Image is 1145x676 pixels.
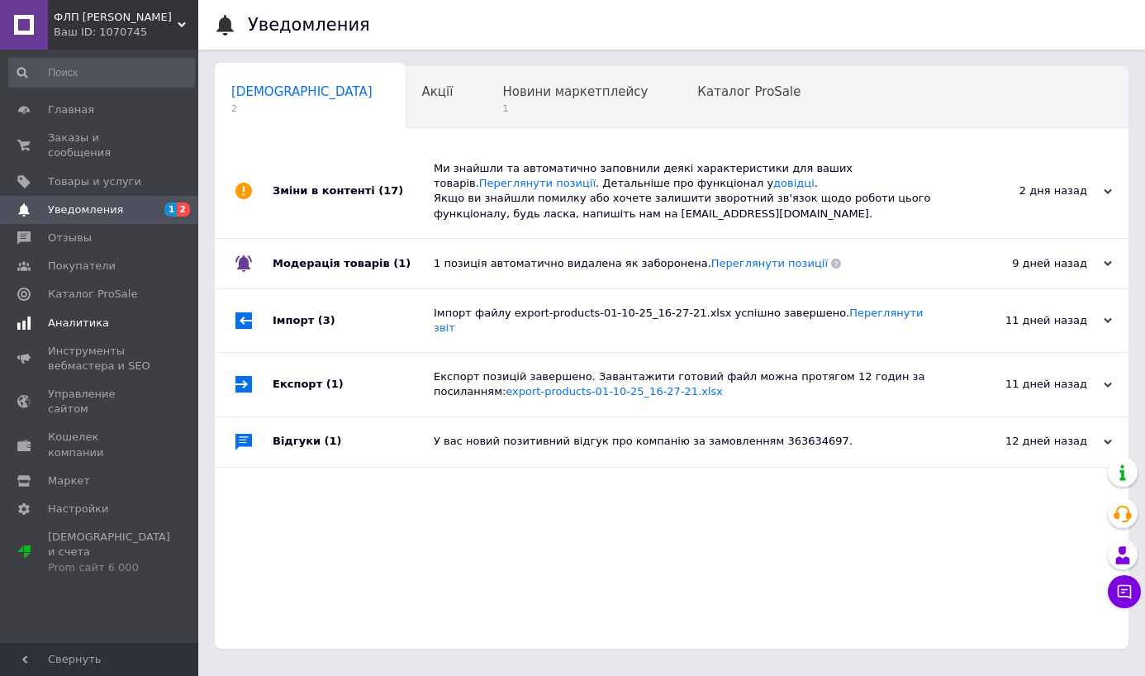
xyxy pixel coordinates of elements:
[434,161,947,221] div: Ми знайшли та автоматично заповнили деякі характеристики для ваших товарів. . Детальніше про функ...
[434,306,947,336] div: Імпорт файлу export-products-01-10-25_16-27-21.xlsx успішно завершено.
[48,231,92,245] span: Отзывы
[434,434,947,449] div: У вас новий позитивний відгук про компанію за замовленням 363634697.
[325,435,342,447] span: (1)
[502,102,648,115] span: 1
[326,378,344,390] span: (1)
[273,145,434,238] div: Зміни в контенті
[164,202,178,217] span: 1
[434,307,923,334] a: Переглянути звіт
[947,313,1112,328] div: 11 дней назад
[273,289,434,352] div: Імпорт
[231,102,373,115] span: 2
[248,15,370,35] h1: Уведомления
[502,84,648,99] span: Новини маркетплейсу
[8,58,195,88] input: Поиск
[231,84,373,99] span: [DEMOGRAPHIC_DATA]
[54,25,198,40] div: Ваш ID: 1070745
[273,239,434,288] div: Модерація товарів
[393,257,411,269] span: (1)
[434,256,947,271] div: 1 позиція автоматично видалена як заборонена.
[48,474,90,488] span: Маркет
[177,202,190,217] span: 2
[697,84,801,99] span: Каталог ProSale
[48,102,94,117] span: Главная
[48,287,137,302] span: Каталог ProSale
[947,434,1112,449] div: 12 дней назад
[48,316,109,331] span: Аналитика
[48,387,153,417] span: Управление сайтом
[48,131,153,160] span: Заказы и сообщения
[378,184,403,197] span: (17)
[318,314,335,326] span: (3)
[48,530,170,575] span: [DEMOGRAPHIC_DATA] и счета
[54,10,178,25] span: ФЛП Макаренко А.А.
[773,177,815,189] a: довідці
[947,183,1112,198] div: 2 дня назад
[711,257,828,269] a: Переглянути позиції
[506,385,723,398] a: export-products-01-10-25_16-27-21.xlsx
[479,177,596,189] a: Переглянути позиції
[48,202,123,217] span: Уведомления
[48,560,170,575] div: Prom сайт 6 000
[273,353,434,416] div: Експорт
[48,502,108,517] span: Настройки
[434,369,947,399] div: Експорт позицій завершено. Завантажити готовий файл можна протягом 12 годин за посиланням:
[947,256,1112,271] div: 9 дней назад
[48,344,153,374] span: Инструменты вебмастера и SEO
[422,84,454,99] span: Акції
[947,377,1112,392] div: 11 дней назад
[48,174,141,189] span: Товары и услуги
[273,417,434,467] div: Відгуки
[48,430,153,459] span: Кошелек компании
[1108,575,1141,608] button: Чат с покупателем
[48,259,116,274] span: Покупатели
